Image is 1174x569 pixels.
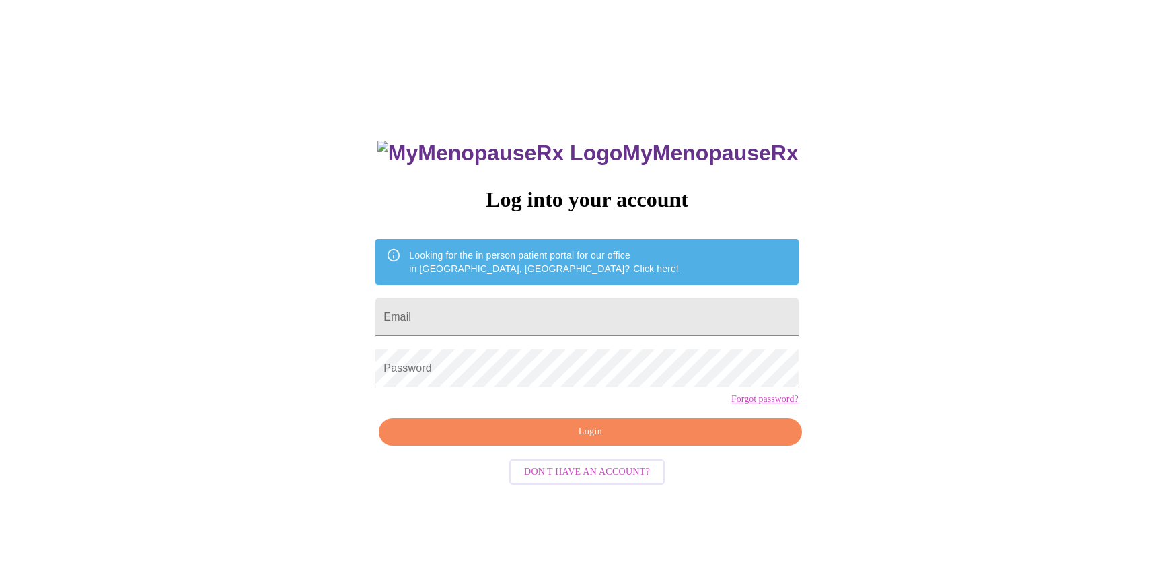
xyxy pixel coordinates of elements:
[509,459,665,486] button: Don't have an account?
[524,464,650,481] span: Don't have an account?
[409,243,679,281] div: Looking for the in person patient portal for our office in [GEOGRAPHIC_DATA], [GEOGRAPHIC_DATA]?
[731,394,799,405] a: Forgot password?
[379,418,801,446] button: Login
[375,187,798,212] h3: Log into your account
[377,141,799,166] h3: MyMenopauseRx
[506,465,668,476] a: Don't have an account?
[394,424,786,440] span: Login
[633,263,679,274] a: Click here!
[377,141,622,166] img: MyMenopauseRx Logo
